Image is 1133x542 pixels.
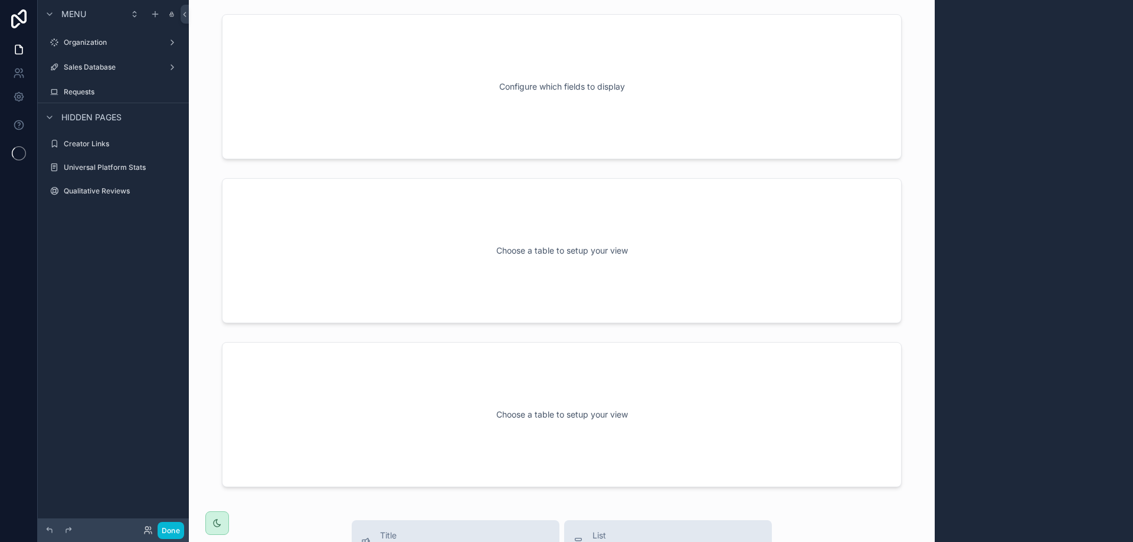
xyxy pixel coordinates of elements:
button: Done [158,522,184,539]
label: Qualitative Reviews [64,186,179,196]
a: Organization [45,33,182,52]
label: Creator Links [64,139,179,149]
a: Qualitative Reviews [45,182,182,201]
span: Title [380,530,453,541]
label: Requests [64,87,179,97]
span: Hidden pages [61,111,122,123]
a: Sales Database [45,58,182,77]
span: Menu [61,8,86,20]
a: Requests [45,83,182,101]
label: Sales Database [64,63,163,72]
span: List [592,530,694,541]
a: Creator Links [45,134,182,153]
label: Universal Platform Stats [64,163,179,172]
a: Universal Platform Stats [45,158,182,177]
label: Organization [64,38,163,47]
